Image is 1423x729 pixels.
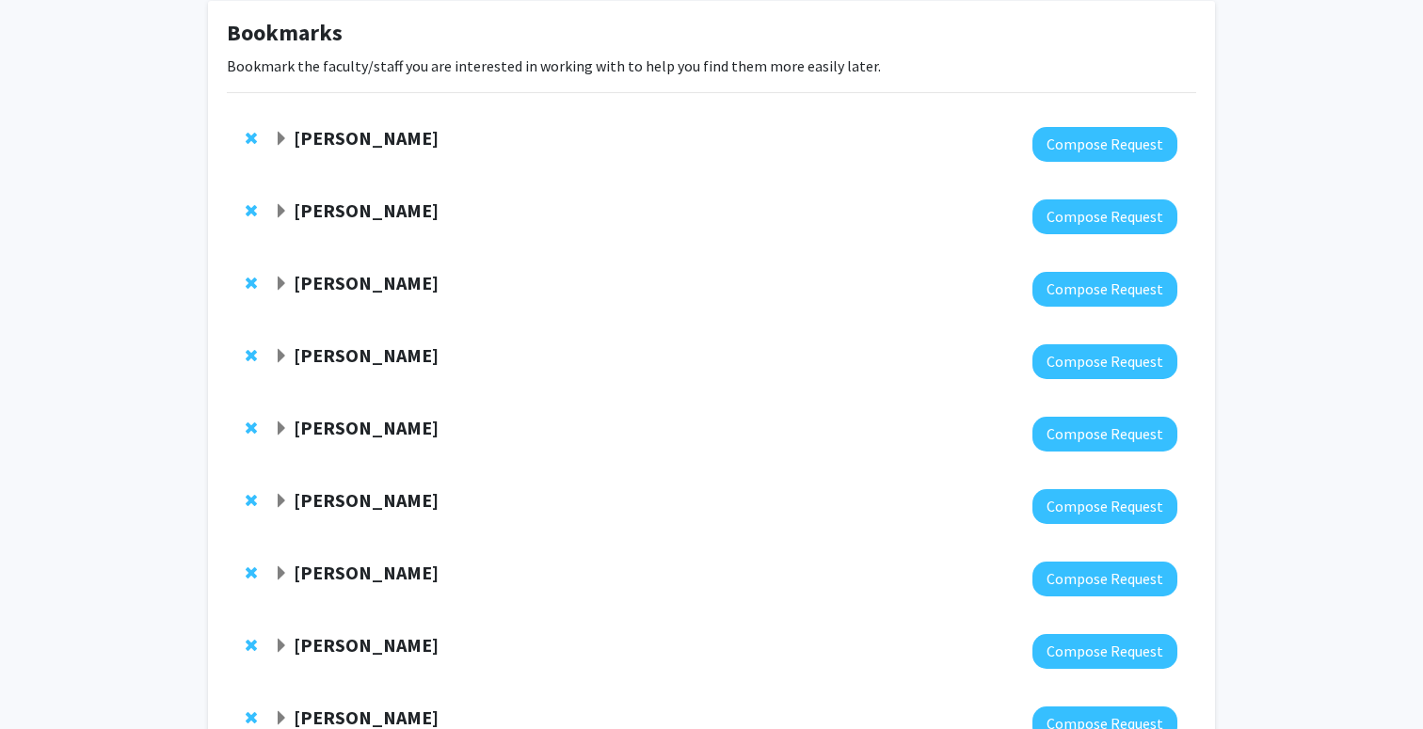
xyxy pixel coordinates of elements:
[246,638,257,653] span: Remove Jean Kim from bookmarks
[294,633,439,657] strong: [PERSON_NAME]
[246,131,257,146] span: Remove Tara Deemyad from bookmarks
[274,277,289,292] span: Expand Raj Mukherjee Bookmark
[246,203,257,218] span: Remove Jeffrey Tornheim from bookmarks
[1032,199,1177,234] button: Compose Request to Jeffrey Tornheim
[1032,634,1177,669] button: Compose Request to Jean Kim
[246,493,257,508] span: Remove Arvind Pathak from bookmarks
[294,126,439,150] strong: [PERSON_NAME]
[274,711,289,726] span: Expand Anthony K. L. Leung Bookmark
[274,639,289,654] span: Expand Jean Kim Bookmark
[1032,489,1177,524] button: Compose Request to Arvind Pathak
[294,705,439,729] strong: [PERSON_NAME]
[1032,344,1177,379] button: Compose Request to Ishan Barman
[227,20,1196,47] h1: Bookmarks
[274,494,289,509] span: Expand Arvind Pathak Bookmark
[274,132,289,147] span: Expand Tara Deemyad Bookmark
[246,420,257,436] span: Remove Sixuan Li from bookmarks
[1032,417,1177,452] button: Compose Request to Sixuan Li
[294,271,439,294] strong: [PERSON_NAME]
[274,421,289,436] span: Expand Sixuan Li Bookmark
[1032,562,1177,596] button: Compose Request to Joann Bodurtha
[294,561,439,584] strong: [PERSON_NAME]
[1032,127,1177,162] button: Compose Request to Tara Deemyad
[227,55,1196,77] p: Bookmark the faculty/staff you are interested in working with to help you find them more easily l...
[246,348,257,363] span: Remove Ishan Barman from bookmarks
[294,343,439,367] strong: [PERSON_NAME]
[274,204,289,219] span: Expand Jeffrey Tornheim Bookmark
[294,416,439,439] strong: [PERSON_NAME]
[246,565,257,580] span: Remove Joann Bodurtha from bookmarks
[274,566,289,581] span: Expand Joann Bodurtha Bookmark
[246,710,257,725] span: Remove Anthony K. L. Leung from bookmarks
[1032,272,1177,307] button: Compose Request to Raj Mukherjee
[294,198,439,222] strong: [PERSON_NAME]
[274,349,289,364] span: Expand Ishan Barman Bookmark
[14,644,80,715] iframe: Chat
[246,276,257,291] span: Remove Raj Mukherjee from bookmarks
[294,488,439,512] strong: [PERSON_NAME]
